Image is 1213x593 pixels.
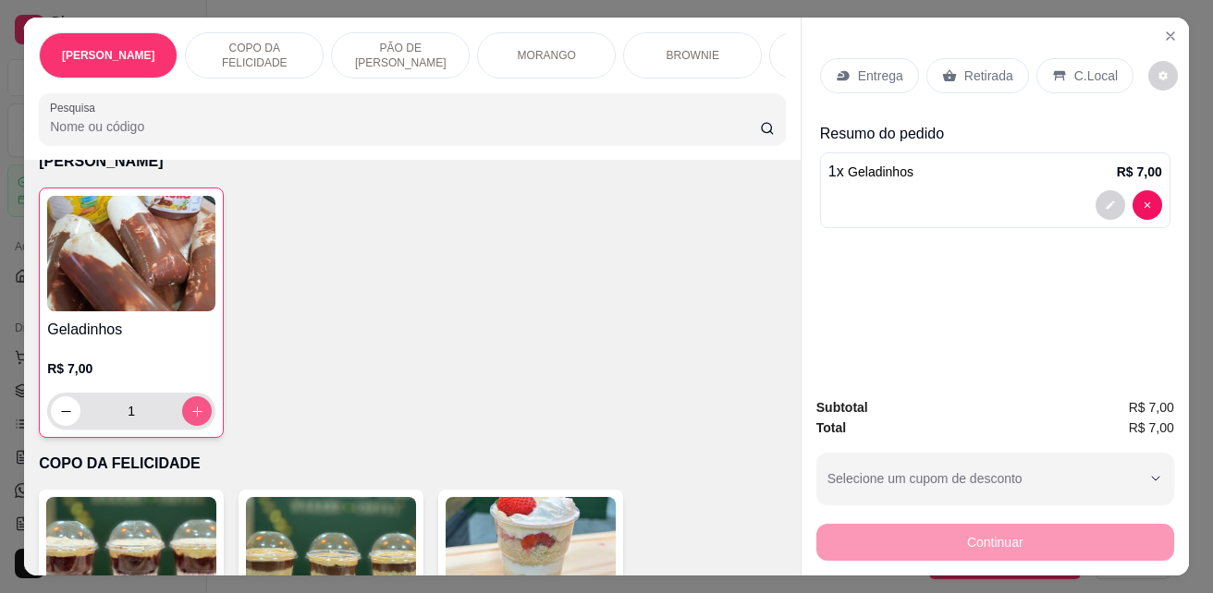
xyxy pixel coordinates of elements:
button: decrease-product-quantity [1096,190,1125,220]
p: Resumo do pedido [820,123,1170,145]
button: Close [1156,21,1185,51]
p: [PERSON_NAME] [62,48,155,63]
label: Pesquisa [50,100,102,115]
button: decrease-product-quantity [1133,190,1162,220]
p: MORANGO [518,48,576,63]
p: [PERSON_NAME] [39,151,786,173]
p: Retirada [964,67,1013,85]
p: 1 x [828,161,913,183]
button: increase-product-quantity [182,396,212,426]
span: Geladinhos [848,164,913,179]
p: BROWNIE [667,48,719,63]
p: COPO DA FELICIDADE [39,453,786,475]
button: decrease-product-quantity [1148,61,1178,91]
strong: Total [816,420,846,435]
span: R$ 7,00 [1129,418,1174,438]
p: PÃO DE [PERSON_NAME] [347,41,454,70]
p: R$ 7,00 [1117,163,1162,181]
h4: Geladinhos [47,319,215,341]
p: C.Local [1074,67,1118,85]
button: Selecione um cupom de desconto [816,453,1174,504]
strong: Subtotal [816,400,868,415]
img: product-image [47,196,215,311]
span: R$ 7,00 [1129,397,1174,418]
button: decrease-product-quantity [51,396,80,426]
input: Pesquisa [50,117,760,136]
p: Entrega [858,67,903,85]
p: COPO DA FELICIDADE [201,41,308,70]
p: R$ 7,00 [47,359,215,378]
